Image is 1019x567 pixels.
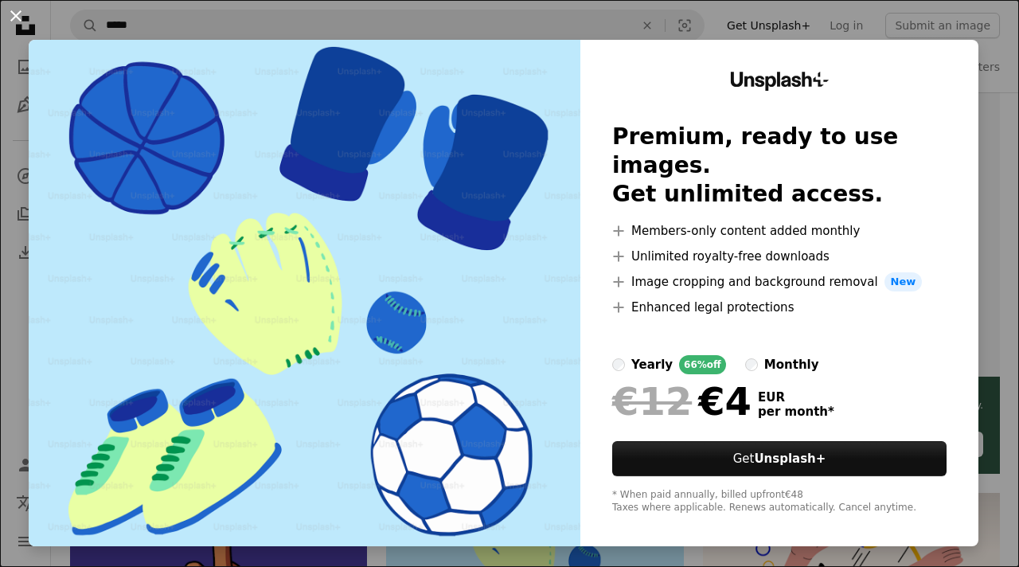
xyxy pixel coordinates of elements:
[612,272,947,291] li: Image cropping and background removal
[745,358,758,371] input: monthly
[679,355,726,374] div: 66% off
[758,405,834,419] span: per month *
[884,272,923,291] span: New
[612,298,947,317] li: Enhanced legal protections
[612,247,947,266] li: Unlimited royalty-free downloads
[631,355,673,374] div: yearly
[612,381,752,422] div: €4
[764,355,819,374] div: monthly
[612,221,947,240] li: Members-only content added monthly
[612,123,947,209] h2: Premium, ready to use images. Get unlimited access.
[612,441,947,476] button: GetUnsplash+
[612,381,692,422] span: €12
[758,390,834,405] span: EUR
[754,452,826,466] strong: Unsplash+
[612,489,947,514] div: * When paid annually, billed upfront €48 Taxes where applicable. Renews automatically. Cancel any...
[612,358,625,371] input: yearly66%off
